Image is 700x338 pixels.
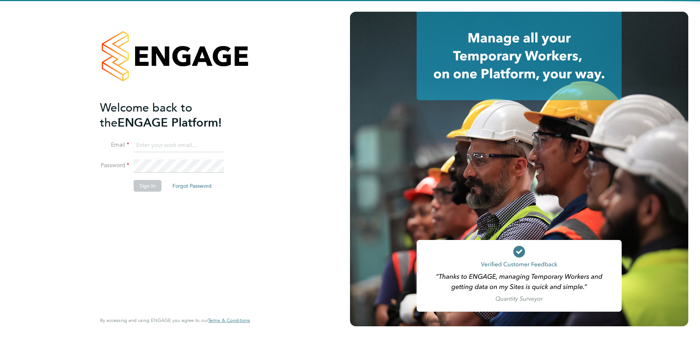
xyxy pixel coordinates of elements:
[100,100,243,130] h2: ENGAGE Platform!
[167,180,217,192] button: Forgot Password
[100,317,250,323] span: By accessing and using ENGAGE you agree to our
[100,162,129,169] label: Password
[208,318,250,323] a: Terms & Conditions
[208,317,250,323] span: Terms & Conditions
[100,101,192,130] span: Welcome back to the
[100,141,129,149] label: Email
[134,180,161,192] button: Sign In
[134,139,224,152] input: Enter your work email...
